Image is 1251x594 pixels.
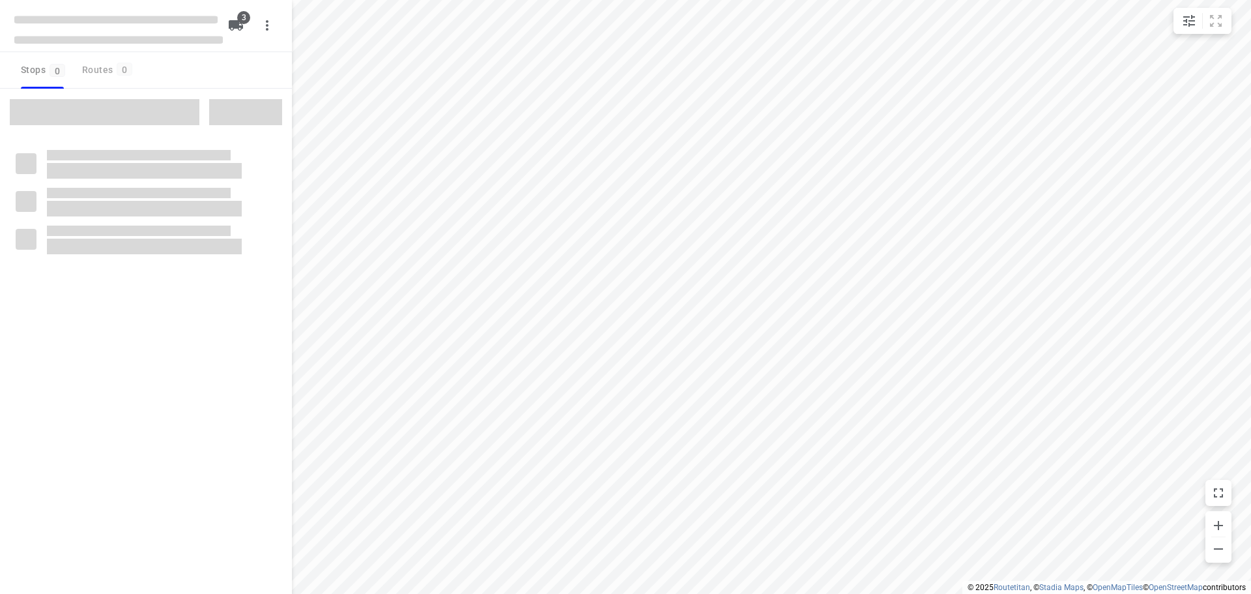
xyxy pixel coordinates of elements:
[1173,8,1231,34] div: small contained button group
[968,583,1246,592] li: © 2025 , © , © © contributors
[1149,583,1203,592] a: OpenStreetMap
[1039,583,1084,592] a: Stadia Maps
[994,583,1030,592] a: Routetitan
[1093,583,1143,592] a: OpenMapTiles
[1176,8,1202,34] button: Map settings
